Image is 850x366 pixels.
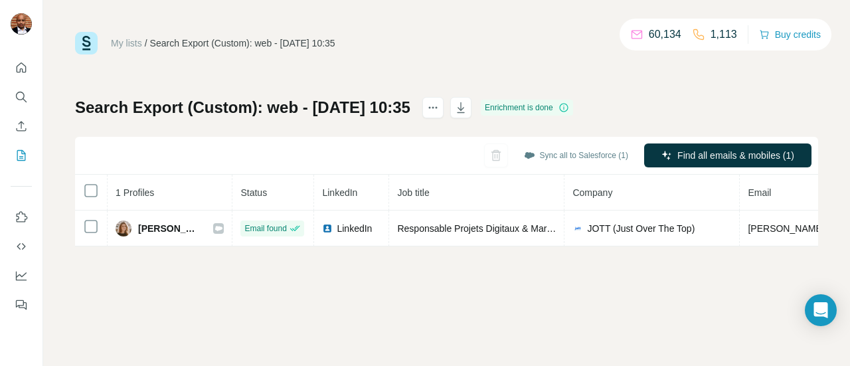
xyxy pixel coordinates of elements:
[111,38,142,48] a: My lists
[572,223,583,234] img: company-logo
[337,222,372,235] span: LinkedIn
[116,221,131,236] img: Avatar
[397,223,586,234] span: Responsable Projets Digitaux & Marketplaces
[150,37,335,50] div: Search Export (Custom): web - [DATE] 10:35
[11,114,32,138] button: Enrich CSV
[805,294,837,326] div: Open Intercom Messenger
[11,85,32,109] button: Search
[587,222,695,235] span: JOTT (Just Over The Top)
[644,143,811,167] button: Find all emails & mobiles (1)
[11,293,32,317] button: Feedback
[572,187,612,198] span: Company
[11,56,32,80] button: Quick start
[11,264,32,288] button: Dashboard
[11,143,32,167] button: My lists
[677,149,794,162] span: Find all emails & mobiles (1)
[116,187,154,198] span: 1 Profiles
[11,234,32,258] button: Use Surfe API
[11,13,32,35] img: Avatar
[11,205,32,229] button: Use Surfe on LinkedIn
[422,97,444,118] button: actions
[481,100,573,116] div: Enrichment is done
[515,145,637,165] button: Sync all to Salesforce (1)
[649,27,681,43] p: 60,134
[711,27,737,43] p: 1,113
[244,223,286,234] span: Email found
[759,25,821,44] button: Buy credits
[397,187,429,198] span: Job title
[75,32,98,54] img: Surfe Logo
[75,97,410,118] h1: Search Export (Custom): web - [DATE] 10:35
[145,37,147,50] li: /
[240,187,267,198] span: Status
[322,223,333,234] img: LinkedIn logo
[748,187,771,198] span: Email
[138,222,200,235] span: [PERSON_NAME]
[322,187,357,198] span: LinkedIn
